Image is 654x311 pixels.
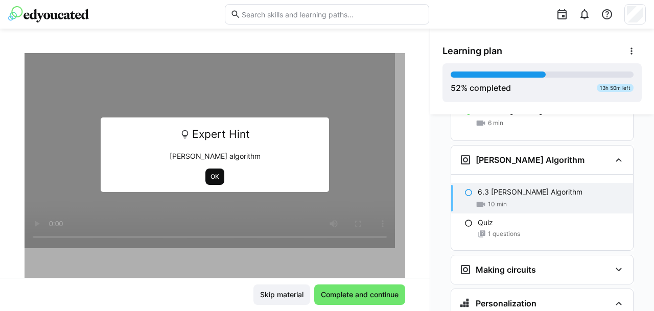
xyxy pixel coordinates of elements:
span: OK [209,173,220,181]
p: Quiz [478,218,493,228]
button: Skip material [253,284,310,305]
span: Complete and continue [319,290,400,300]
h3: Making circuits [476,265,536,275]
p: [PERSON_NAME] algorithm [108,151,322,161]
span: Skip material [259,290,305,300]
h3: [PERSON_NAME] Algorithm [476,155,585,165]
span: Learning plan [442,45,502,57]
p: 6.3 [PERSON_NAME] Algorithm [478,187,582,197]
button: Complete and continue [314,284,405,305]
span: 6 min [488,119,503,127]
div: 13h 50m left [597,84,634,92]
span: Expert Hint [192,125,250,144]
span: 1 questions [488,230,520,238]
h3: Personalization [476,298,536,308]
button: OK [205,169,224,185]
span: 10 min [488,200,507,208]
div: % completed [451,82,511,94]
input: Search skills and learning paths… [241,10,424,19]
span: 52 [451,83,461,93]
